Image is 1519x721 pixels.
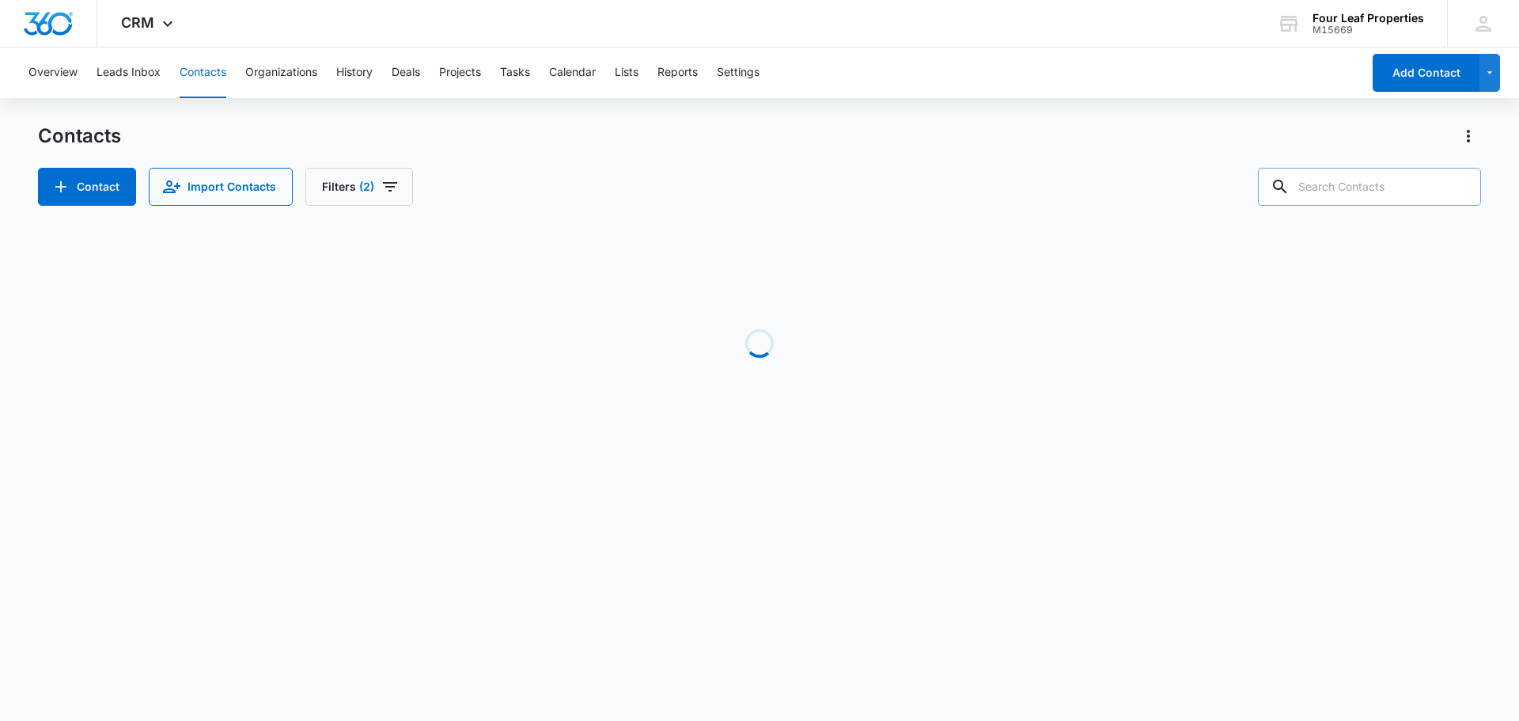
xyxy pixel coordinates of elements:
[717,47,759,98] button: Settings
[180,47,226,98] button: Contacts
[392,47,420,98] button: Deals
[38,168,136,206] button: Add Contact
[1258,168,1481,206] input: Search Contacts
[121,14,154,31] span: CRM
[500,47,530,98] button: Tasks
[1313,12,1424,25] div: account name
[28,47,78,98] button: Overview
[549,47,596,98] button: Calendar
[439,47,481,98] button: Projects
[38,124,121,148] h1: Contacts
[1373,54,1479,92] button: Add Contact
[657,47,698,98] button: Reports
[97,47,161,98] button: Leads Inbox
[305,168,413,206] button: Filters
[615,47,638,98] button: Lists
[336,47,373,98] button: History
[1456,123,1481,149] button: Actions
[359,181,374,192] span: (2)
[149,168,293,206] button: Import Contacts
[245,47,317,98] button: Organizations
[1313,25,1424,36] div: account id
